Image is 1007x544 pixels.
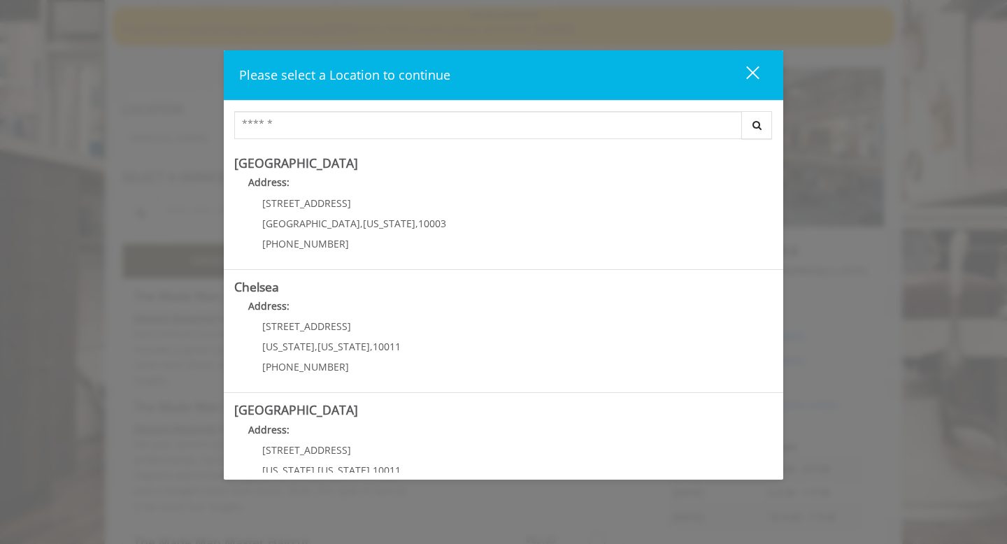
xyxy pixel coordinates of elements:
span: , [415,217,418,230]
span: , [360,217,363,230]
div: close dialog [730,65,758,86]
span: [US_STATE] [317,340,370,353]
span: , [370,340,373,353]
span: , [315,340,317,353]
span: , [315,464,317,477]
b: [GEOGRAPHIC_DATA] [234,155,358,171]
span: [GEOGRAPHIC_DATA] [262,217,360,230]
div: Center Select [234,111,773,146]
span: , [370,464,373,477]
span: [STREET_ADDRESS] [262,196,351,210]
b: Chelsea [234,278,279,295]
span: 10011 [373,340,401,353]
span: [PHONE_NUMBER] [262,360,349,373]
span: 10003 [418,217,446,230]
span: [STREET_ADDRESS] [262,443,351,457]
b: Address: [248,176,290,189]
span: [US_STATE] [262,340,315,353]
b: [GEOGRAPHIC_DATA] [234,401,358,418]
span: Please select a Location to continue [239,66,450,83]
span: [STREET_ADDRESS] [262,320,351,333]
span: [US_STATE] [262,464,315,477]
span: [PHONE_NUMBER] [262,237,349,250]
span: 10011 [373,464,401,477]
i: Search button [749,120,765,130]
b: Address: [248,423,290,436]
input: Search Center [234,111,742,139]
b: Address: [248,299,290,313]
span: [US_STATE] [317,464,370,477]
span: [US_STATE] [363,217,415,230]
button: close dialog [720,61,768,90]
